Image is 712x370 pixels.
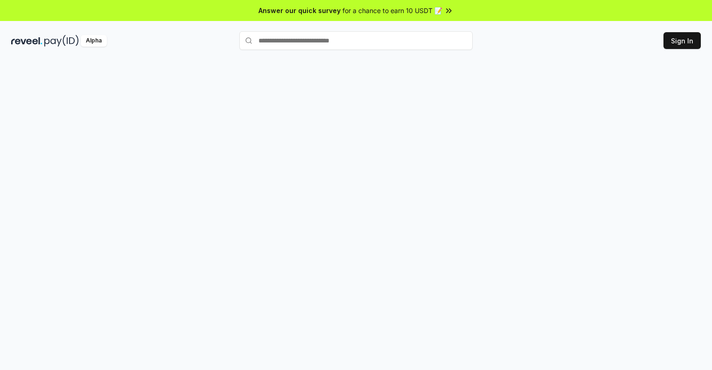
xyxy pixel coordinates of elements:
[11,35,42,47] img: reveel_dark
[663,32,701,49] button: Sign In
[44,35,79,47] img: pay_id
[342,6,442,15] span: for a chance to earn 10 USDT 📝
[81,35,107,47] div: Alpha
[258,6,341,15] span: Answer our quick survey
